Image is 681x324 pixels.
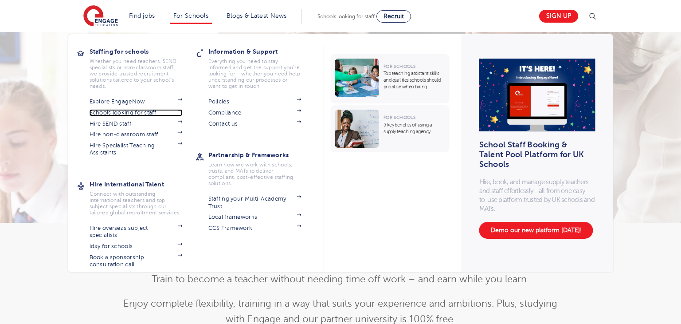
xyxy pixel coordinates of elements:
a: Blogs & Latest News [227,12,287,19]
a: Hire non-classroom staff [90,131,183,138]
a: Recruit [376,10,411,23]
a: For Schools [173,12,208,19]
p: Learn how we work with schools, trusts, and MATs to deliver compliant, cost-effective staffing so... [208,162,301,186]
a: CCS Framework [208,225,301,232]
span: For Schools [384,115,415,120]
a: Sign up [539,10,578,23]
a: iday for schools [90,243,183,250]
a: Hire overseas subject specialists [90,225,183,239]
h3: Staffing for schools [90,45,196,58]
a: Policies [208,98,301,105]
a: Compliance [208,109,301,116]
h3: Information & Support [208,45,315,58]
p: 5 key benefits of using a supply teaching agency [384,122,445,135]
h3: Hire International Talent [90,178,196,190]
span: For Schools [384,64,415,69]
a: Staffing for schoolsWhether you need teachers, SEND specialists or non-classroom staff, we provid... [90,45,196,89]
a: Schools looking for staff [90,109,183,116]
span: Train to become a teacher without needing time off work – and earn while you learn. [152,274,529,284]
a: For SchoolsTop teaching assistant skills and qualities schools should prioritise when hiring [331,54,452,103]
p: Everything you need to stay informed and get the support you’re looking for - whether you need he... [208,58,301,89]
h3: Partnership & Frameworks [208,149,315,161]
p: Whether you need teachers, SEND specialists or non-classroom staff, we provide trusted recruitmen... [90,58,183,89]
span: Recruit [384,13,404,20]
p: Hire, book, and manage supply teachers and staff effortlessly - all from one easy-to-use platform... [479,178,595,213]
p: Top teaching assistant skills and qualities schools should prioritise when hiring [384,70,445,90]
img: Engage Education [83,5,118,28]
a: Demo our new platform [DATE]! [479,222,593,239]
a: Explore EngageNow [90,98,183,105]
a: For Schools5 key benefits of using a supply teaching agency [331,105,452,152]
a: Hire International TalentConnect with outstanding international teachers and top subject speciali... [90,178,196,216]
a: Contact us [208,120,301,127]
p: Connect with outstanding international teachers and top subject specialists through our tailored ... [90,191,183,216]
h3: School Staff Booking & Talent Pool Platform for UK Schools [479,145,590,164]
a: Book a sponsorship consultation call [90,254,183,269]
a: Partnership & FrameworksLearn how we work with schools, trusts, and MATs to deliver compliant, co... [208,149,315,186]
a: Hire SEND staff [90,120,183,127]
a: Staffing your Multi-Academy Trust [208,195,301,210]
a: Hire Specialist Teaching Assistants [90,142,183,157]
a: Find jobs [129,12,155,19]
span: Schools looking for staff [317,13,375,20]
a: Information & SupportEverything you need to stay informed and get the support you’re looking for ... [208,45,315,89]
a: Local frameworks [208,213,301,221]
